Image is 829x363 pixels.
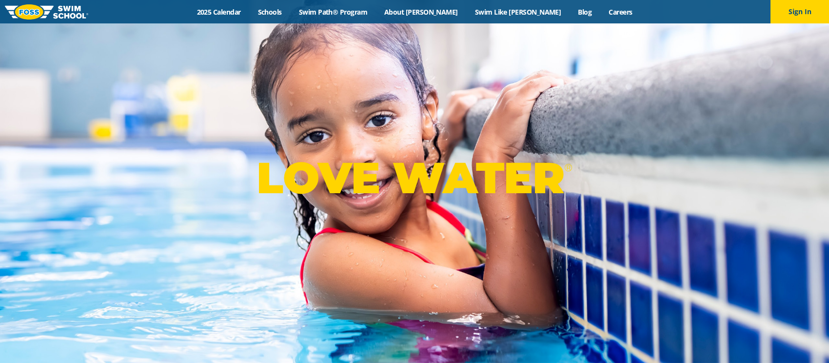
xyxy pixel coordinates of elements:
a: About [PERSON_NAME] [376,7,467,17]
a: Swim Like [PERSON_NAME] [466,7,570,17]
sup: ® [564,161,572,174]
a: Blog [570,7,600,17]
a: Swim Path® Program [290,7,375,17]
a: Careers [600,7,641,17]
img: FOSS Swim School Logo [5,4,88,20]
p: LOVE WATER [257,152,572,204]
a: 2025 Calendar [188,7,249,17]
a: Schools [249,7,290,17]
